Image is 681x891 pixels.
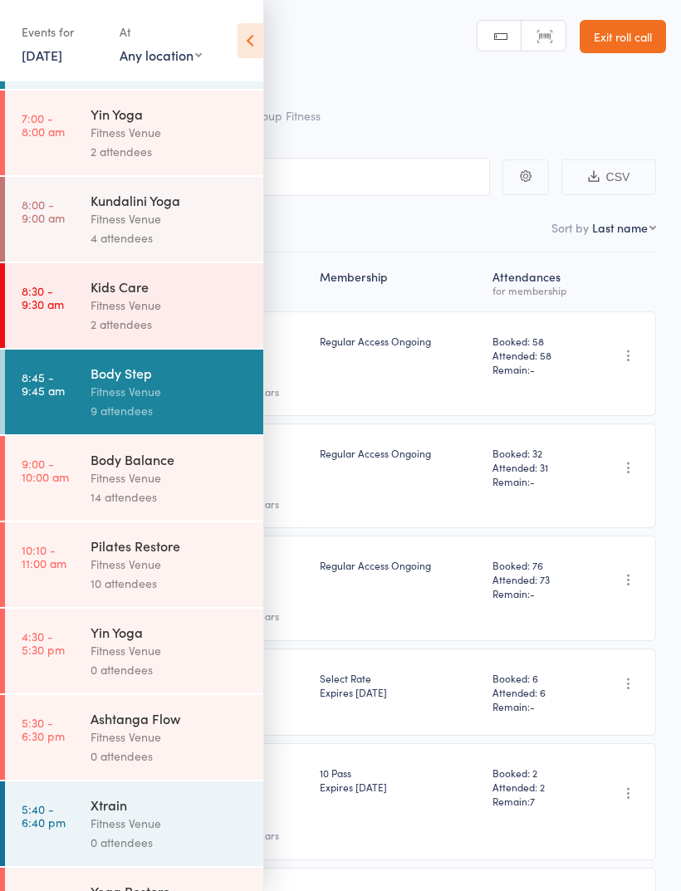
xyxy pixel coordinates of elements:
[91,747,249,766] div: 0 attendees
[313,260,486,304] div: Membership
[492,780,580,794] span: Attended: 2
[492,334,580,348] span: Booked: 58
[320,685,479,699] div: Expires [DATE]
[492,446,580,460] span: Booked: 32
[22,111,65,138] time: 7:00 - 8:00 am
[5,350,263,434] a: 8:45 -9:45 amBody StepFitness Venue9 attendees
[492,460,580,474] span: Attended: 31
[5,781,263,866] a: 5:40 -6:40 pmXtrainFitness Venue0 attendees
[91,536,249,555] div: Pilates Restore
[530,586,535,600] span: -
[22,370,65,397] time: 8:45 - 9:45 am
[530,362,535,376] span: -
[91,382,249,401] div: Fitness Venue
[320,334,479,348] div: Regular Access Ongoing
[492,685,580,699] span: Attended: 6
[5,263,263,348] a: 8:30 -9:30 amKids CareFitness Venue2 attendees
[91,727,249,747] div: Fitness Venue
[5,609,263,693] a: 4:30 -5:30 pmYin YogaFitness Venue0 attendees
[561,159,656,195] button: CSV
[320,671,479,699] div: Select Rate
[91,833,249,852] div: 0 attendees
[530,474,535,488] span: -
[22,629,65,656] time: 4:30 - 5:30 pm
[320,766,479,794] div: 10 Pass
[91,641,249,660] div: Fitness Venue
[91,296,249,315] div: Fitness Venue
[120,46,202,64] div: Any location
[492,766,580,780] span: Booked: 2
[91,277,249,296] div: Kids Care
[592,219,648,236] div: Last name
[91,315,249,334] div: 2 attendees
[5,91,263,175] a: 7:00 -8:00 amYin YogaFitness Venue2 attendees
[91,450,249,468] div: Body Balance
[91,555,249,574] div: Fitness Venue
[492,586,580,600] span: Remain:
[320,446,479,460] div: Regular Access Ongoing
[91,209,249,228] div: Fitness Venue
[22,46,62,64] a: [DATE]
[91,401,249,420] div: 9 attendees
[320,780,479,794] div: Expires [DATE]
[91,468,249,487] div: Fitness Venue
[5,522,263,607] a: 10:10 -11:00 amPilates RestoreFitness Venue10 attendees
[22,802,66,829] time: 5:40 - 6:40 pm
[320,558,479,572] div: Regular Access Ongoing
[91,105,249,123] div: Yin Yoga
[91,487,249,507] div: 14 attendees
[492,699,580,713] span: Remain:
[22,18,103,46] div: Events for
[91,623,249,641] div: Yin Yoga
[5,695,263,780] a: 5:30 -6:30 pmAshtanga FlowFitness Venue0 attendees
[91,228,249,247] div: 4 attendees
[492,794,580,808] span: Remain:
[492,362,580,376] span: Remain:
[486,260,586,304] div: Atten­dances
[492,671,580,685] span: Booked: 6
[530,794,535,808] span: 7
[91,142,249,161] div: 2 attendees
[580,20,666,53] a: Exit roll call
[5,177,263,262] a: 8:00 -9:00 amKundalini YogaFitness Venue4 attendees
[530,699,535,713] span: -
[91,709,249,727] div: Ashtanga Flow
[91,574,249,593] div: 10 attendees
[22,457,69,483] time: 9:00 - 10:00 am
[91,364,249,382] div: Body Step
[120,18,202,46] div: At
[492,285,580,296] div: for membership
[492,348,580,362] span: Attended: 58
[551,219,589,236] label: Sort by
[492,558,580,572] span: Booked: 76
[5,436,263,521] a: 9:00 -10:00 amBody BalanceFitness Venue14 attendees
[22,198,65,224] time: 8:00 - 9:00 am
[492,474,580,488] span: Remain:
[91,814,249,833] div: Fitness Venue
[91,660,249,679] div: 0 attendees
[22,284,64,311] time: 8:30 - 9:30 am
[91,123,249,142] div: Fitness Venue
[22,543,66,570] time: 10:10 - 11:00 am
[492,572,580,586] span: Attended: 73
[91,191,249,209] div: Kundalini Yoga
[91,796,249,814] div: Xtrain
[248,107,321,124] span: Group Fitness
[22,716,65,742] time: 5:30 - 6:30 pm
